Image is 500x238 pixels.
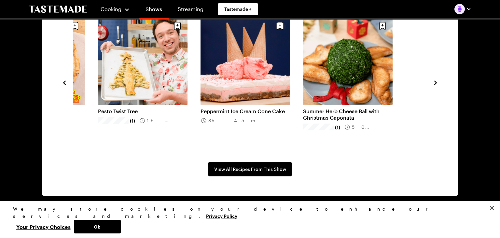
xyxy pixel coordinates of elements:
[454,4,465,14] img: Profile picture
[98,108,187,114] a: Pesto Twist Tree
[376,20,389,32] button: Save recipe
[139,1,169,20] a: Shows
[274,20,286,32] button: Save recipe
[29,6,87,13] a: To Tastemade Home Page
[13,205,482,220] div: We may store cookies on your device to enhance our services and marketing.
[69,20,81,32] button: Save recipe
[224,6,252,12] span: Tastemade +
[13,220,74,233] button: Your Privacy Choices
[432,78,439,86] button: navigate to next item
[485,201,499,215] button: Close
[13,205,482,233] div: Privacy
[171,20,184,32] button: Save recipe
[206,213,237,219] a: More information about your privacy, opens in a new tab
[303,108,393,121] a: Summer Herb Cheese Ball with Christmas Caponata
[208,162,292,176] a: View All Recipes From This Show
[218,3,258,15] a: Tastemade +
[454,4,471,14] button: Profile picture
[74,220,121,233] button: Ok
[100,1,130,17] button: Cooking
[61,78,68,86] button: navigate to previous item
[214,166,286,172] span: View All Recipes From This Show
[201,108,290,114] a: Peppermint Ice Cream Cone Cake
[101,6,121,12] span: Cooking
